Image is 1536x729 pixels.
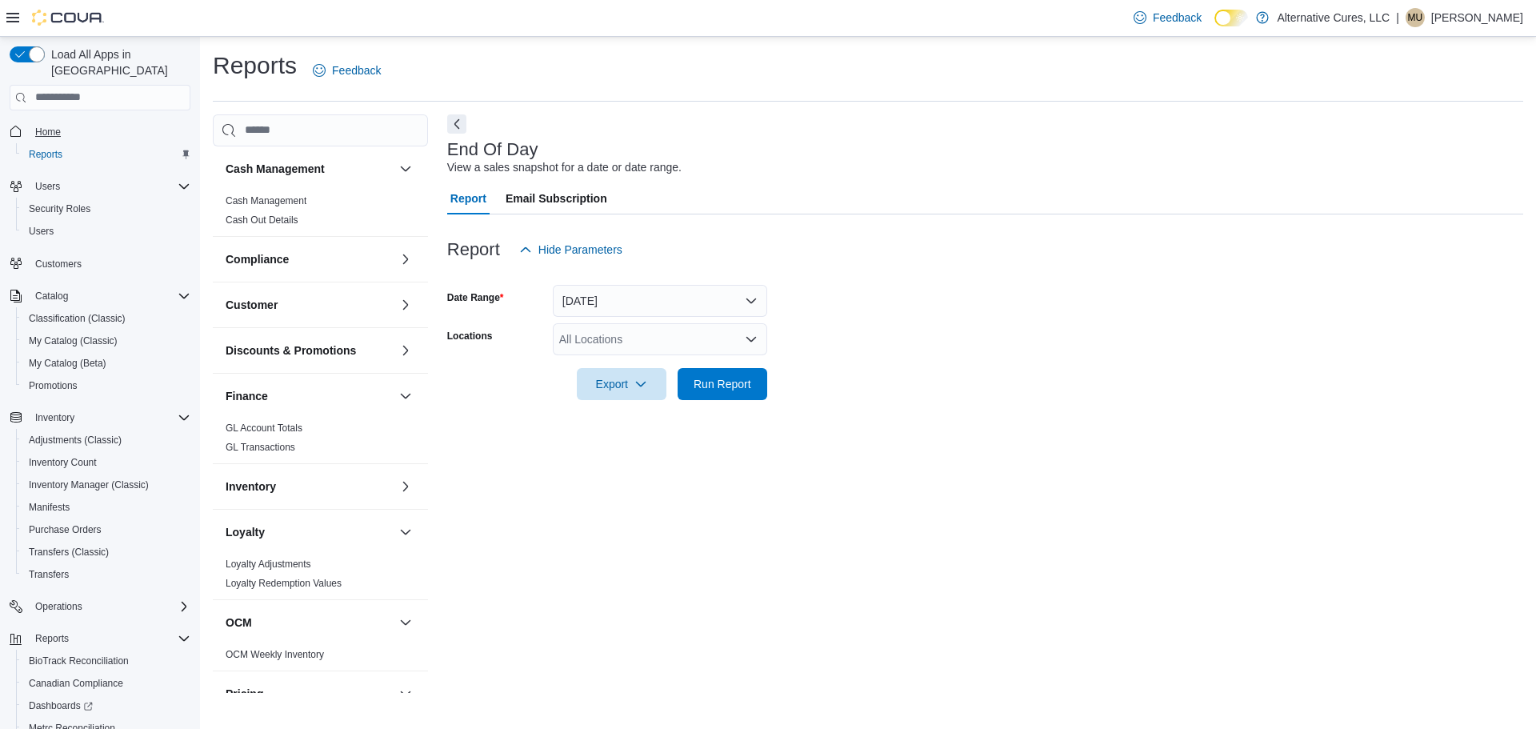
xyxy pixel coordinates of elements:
a: My Catalog (Beta) [22,354,113,373]
span: Cash Management [226,194,306,207]
div: Loyalty [213,555,428,599]
span: Dashboards [22,696,190,715]
span: Users [29,177,190,196]
div: Cash Management [213,191,428,236]
span: Purchase Orders [22,520,190,539]
span: BioTrack Reconciliation [29,655,129,667]
button: Canadian Compliance [16,672,197,695]
span: Inventory Count [29,456,97,469]
span: Reports [35,632,69,645]
span: Transfers (Classic) [22,543,190,562]
h3: Report [447,240,500,259]
span: Customers [29,254,190,274]
button: Inventory Count [16,451,197,474]
button: Loyalty [396,523,415,542]
span: Classification (Classic) [29,312,126,325]
span: Inventory Manager (Classic) [22,475,190,495]
button: Cash Management [396,159,415,178]
button: Compliance [396,250,415,269]
div: View a sales snapshot for a date or date range. [447,159,682,176]
button: Inventory [3,407,197,429]
div: Morgan Underhill [1406,8,1425,27]
a: Classification (Classic) [22,309,132,328]
button: Classification (Classic) [16,307,197,330]
a: Inventory Count [22,453,103,472]
button: Cash Management [226,161,393,177]
a: Cash Out Details [226,214,298,226]
button: [DATE] [553,285,767,317]
button: Promotions [16,375,197,397]
a: Customers [29,254,88,274]
button: Next [447,114,466,134]
p: | [1396,8,1399,27]
button: Compliance [226,251,393,267]
a: Manifests [22,498,76,517]
span: Users [29,225,54,238]
button: My Catalog (Beta) [16,352,197,375]
h3: OCM [226,615,252,631]
button: Transfers [16,563,197,586]
button: Reports [29,629,75,648]
input: Dark Mode [1214,10,1248,26]
button: OCM [396,613,415,632]
button: OCM [226,615,393,631]
button: Discounts & Promotions [226,342,393,358]
button: Inventory Manager (Classic) [16,474,197,496]
button: Run Report [678,368,767,400]
h3: Cash Management [226,161,325,177]
span: Users [22,222,190,241]
span: Reports [29,629,190,648]
a: Transfers [22,565,75,584]
span: Manifests [22,498,190,517]
div: OCM [213,645,428,671]
label: Locations [447,330,493,342]
button: Loyalty [226,524,393,540]
span: Email Subscription [506,182,607,214]
p: Alternative Cures, LLC [1277,8,1390,27]
span: GL Transactions [226,441,295,454]
span: My Catalog (Beta) [22,354,190,373]
a: Adjustments (Classic) [22,431,128,450]
a: Security Roles [22,199,97,218]
h3: Finance [226,388,268,404]
a: Reports [22,145,69,164]
span: Inventory Count [22,453,190,472]
span: BioTrack Reconciliation [22,651,190,671]
div: Finance [213,419,428,463]
button: Customer [396,295,415,314]
button: My Catalog (Classic) [16,330,197,352]
span: Operations [29,597,190,616]
button: Security Roles [16,198,197,220]
span: Adjustments (Classic) [29,434,122,447]
button: Users [3,175,197,198]
span: OCM Weekly Inventory [226,648,324,661]
span: Run Report [694,376,751,392]
span: Security Roles [29,202,90,215]
a: Inventory Manager (Classic) [22,475,155,495]
h3: Compliance [226,251,289,267]
a: GL Transactions [226,442,295,453]
button: Catalog [3,285,197,307]
span: Hide Parameters [538,242,622,258]
span: Inventory Manager (Classic) [29,479,149,491]
img: Cova [32,10,104,26]
span: My Catalog (Classic) [29,334,118,347]
button: Transfers (Classic) [16,541,197,563]
h3: Inventory [226,479,276,495]
button: Reports [3,627,197,650]
button: Customers [3,252,197,275]
h3: Discounts & Promotions [226,342,356,358]
button: Purchase Orders [16,519,197,541]
span: My Catalog (Beta) [29,357,106,370]
button: Hide Parameters [513,234,629,266]
a: Promotions [22,376,84,395]
button: Export [577,368,666,400]
button: Pricing [226,686,393,702]
a: OCM Weekly Inventory [226,649,324,660]
span: GL Account Totals [226,422,302,435]
span: My Catalog (Classic) [22,331,190,350]
h3: Customer [226,297,278,313]
h3: End Of Day [447,140,538,159]
span: Inventory [35,411,74,424]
